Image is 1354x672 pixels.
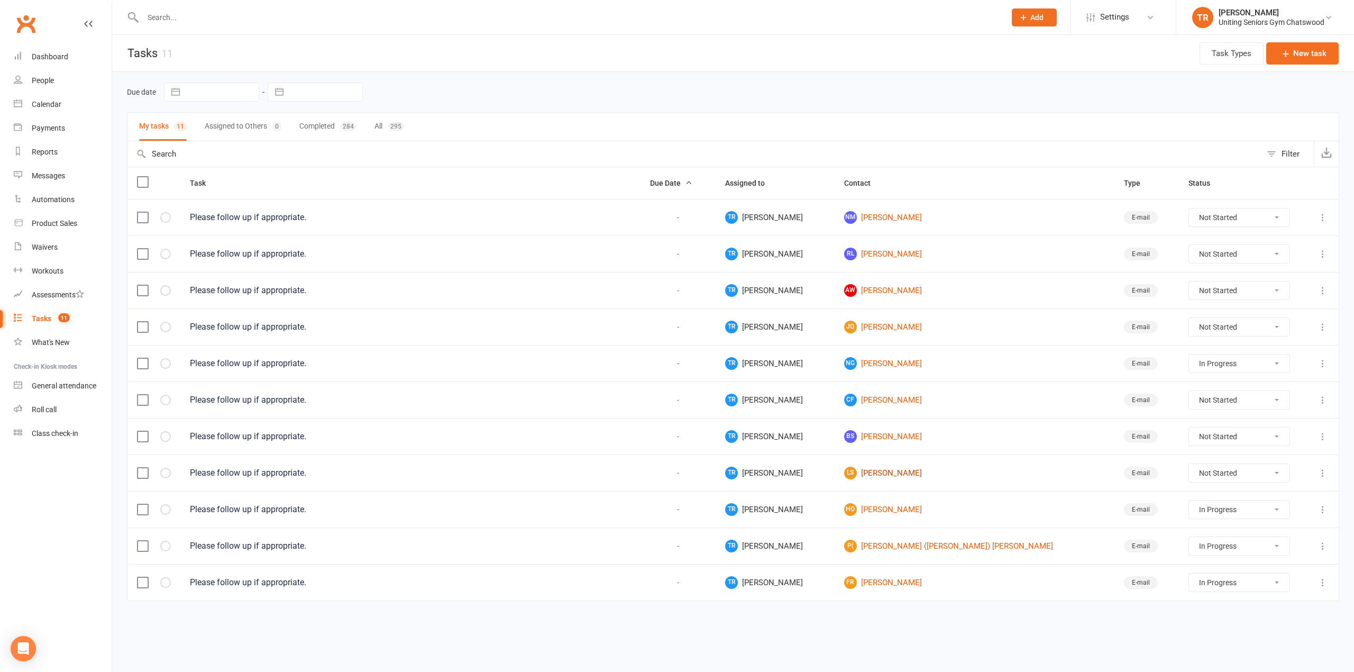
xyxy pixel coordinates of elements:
div: 11 [174,122,187,131]
span: NG [844,357,857,370]
div: 0 [272,122,281,131]
div: Tasks [32,314,51,323]
div: - [650,396,706,405]
input: Search [127,141,1261,167]
span: TR [725,576,738,589]
span: CF [844,394,857,406]
span: Due Date [650,179,692,187]
div: - [650,432,706,441]
div: TR [1192,7,1213,28]
label: Due date [127,88,156,96]
button: Filter [1261,141,1314,167]
span: [PERSON_NAME] [725,357,825,370]
div: Please follow up if appropriate. [190,431,631,442]
div: Filter [1282,148,1300,160]
span: TR [725,540,738,552]
span: TR [725,248,738,260]
span: Assigned to [725,179,776,187]
div: Automations [32,195,75,204]
div: 11 [161,47,173,60]
div: People [32,76,54,85]
div: Reports [32,148,58,156]
a: Waivers [14,235,112,259]
div: Assessments [32,290,84,299]
div: - [650,505,706,514]
div: - [650,542,706,551]
a: RL[PERSON_NAME] [844,248,1105,260]
div: Waivers [32,243,58,251]
div: Payments [32,124,65,132]
a: NG[PERSON_NAME] [844,357,1105,370]
span: LS [844,467,857,479]
div: Uniting Seniors Gym Chatswood [1219,17,1324,27]
div: E-mail [1124,576,1158,589]
button: Contact [844,177,882,189]
button: Task Types [1200,42,1264,65]
span: TR [725,211,738,224]
div: [PERSON_NAME] [1219,8,1324,17]
div: Please follow up if appropriate. [190,212,631,223]
span: TR [725,357,738,370]
button: Due Date [650,177,692,189]
div: E-mail [1124,467,1158,479]
button: Assigned to Others0 [205,113,281,141]
div: Please follow up if appropriate. [190,285,631,296]
span: TR [725,394,738,406]
div: 284 [340,122,356,131]
button: Assigned to [725,177,776,189]
div: - [650,469,706,478]
div: Dashboard [32,52,68,61]
span: [PERSON_NAME] [725,503,825,516]
a: Roll call [14,398,112,422]
div: Please follow up if appropriate. [190,358,631,369]
button: My tasks11 [139,113,187,141]
div: Please follow up if appropriate. [190,249,631,259]
a: Dashboard [14,45,112,69]
div: Please follow up if appropriate. [190,395,631,405]
div: E-mail [1124,321,1158,333]
span: [PERSON_NAME] [725,248,825,260]
div: Class check-in [32,429,78,438]
a: Clubworx [13,11,39,37]
span: Type [1124,179,1152,187]
div: Messages [32,171,65,180]
span: P( [844,540,857,552]
a: Assessments [14,283,112,307]
div: E-mail [1124,211,1158,224]
span: 11 [58,313,70,322]
div: Product Sales [32,219,77,228]
div: E-mail [1124,503,1158,516]
div: What's New [32,338,70,347]
div: Please follow up if appropriate. [190,577,631,588]
span: TR [725,284,738,297]
span: FR [844,576,857,589]
button: New task [1266,42,1339,65]
div: Please follow up if appropriate. [190,322,631,332]
span: TR [725,430,738,443]
div: Please follow up if appropriate. [190,541,631,551]
div: E-mail [1124,248,1158,260]
span: Settings [1100,5,1129,29]
div: - [650,359,706,368]
span: TR [725,503,738,516]
span: Status [1188,179,1222,187]
a: General attendance kiosk mode [14,374,112,398]
span: Contact [844,179,882,187]
button: Task [190,177,217,189]
button: Completed284 [299,113,356,141]
button: Add [1012,8,1057,26]
span: [PERSON_NAME] [725,430,825,443]
div: - [650,250,706,259]
a: Class kiosk mode [14,422,112,446]
span: [PERSON_NAME] [725,211,825,224]
button: Type [1124,177,1152,189]
div: E-mail [1124,394,1158,406]
h1: Tasks [112,35,173,71]
a: Reports [14,140,112,164]
div: E-mail [1124,430,1158,443]
span: BS [844,430,857,443]
a: AW[PERSON_NAME] [844,284,1105,297]
span: [PERSON_NAME] [725,284,825,297]
span: TR [725,467,738,479]
div: Roll call [32,405,57,414]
